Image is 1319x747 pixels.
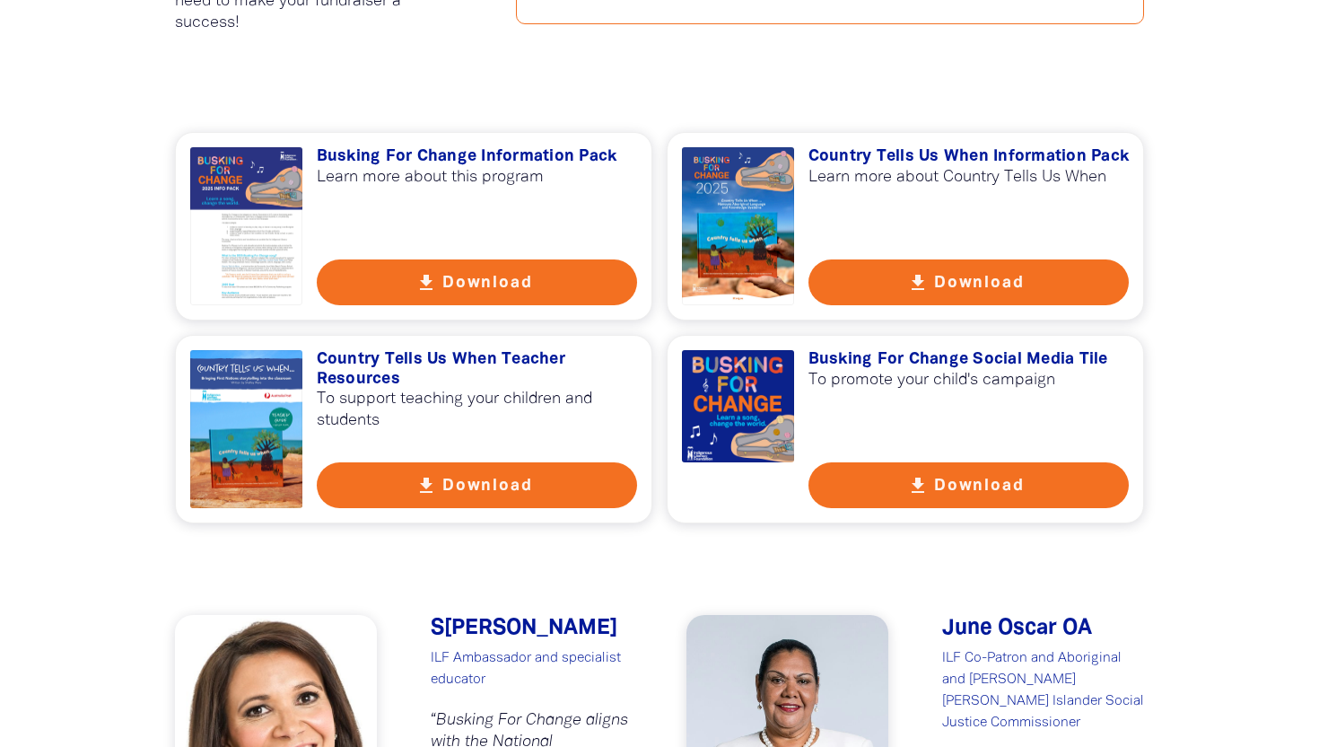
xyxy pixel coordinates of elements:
p: ILF Ambassador and specialist educator [431,647,633,690]
button: get_app Download [808,462,1130,508]
h3: Country Tells Us When Information Pack [808,147,1130,167]
i: get_app [907,475,929,497]
button: get_app Download [808,259,1130,305]
i: get_app [415,272,437,294]
i: get_app [907,272,929,294]
button: get_app Download [317,259,638,305]
button: get_app Download [317,462,638,508]
h3: Country Tells Us When Teacher Resources [317,350,638,389]
p: ILF Co-Patron and Aboriginal and [PERSON_NAME] [PERSON_NAME] Islander Social Justice Commissioner [942,647,1144,734]
h3: Busking For Change Social Media Tile [808,350,1130,370]
i: get_app [415,475,437,497]
span: S﻿[PERSON_NAME] [431,619,617,638]
span: June Oscar OA [942,619,1092,638]
h3: Busking For Change Information Pack [317,147,638,167]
